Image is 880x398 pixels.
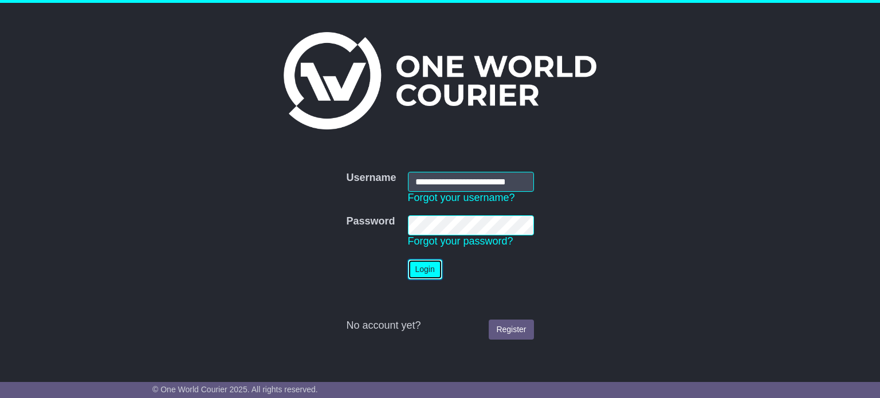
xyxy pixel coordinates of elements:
a: Forgot your username? [408,192,515,203]
label: Username [346,172,396,184]
a: Register [489,320,533,340]
img: One World [284,32,596,129]
label: Password [346,215,395,228]
div: No account yet? [346,320,533,332]
a: Forgot your password? [408,235,513,247]
span: © One World Courier 2025. All rights reserved. [152,385,318,394]
button: Login [408,259,442,279]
